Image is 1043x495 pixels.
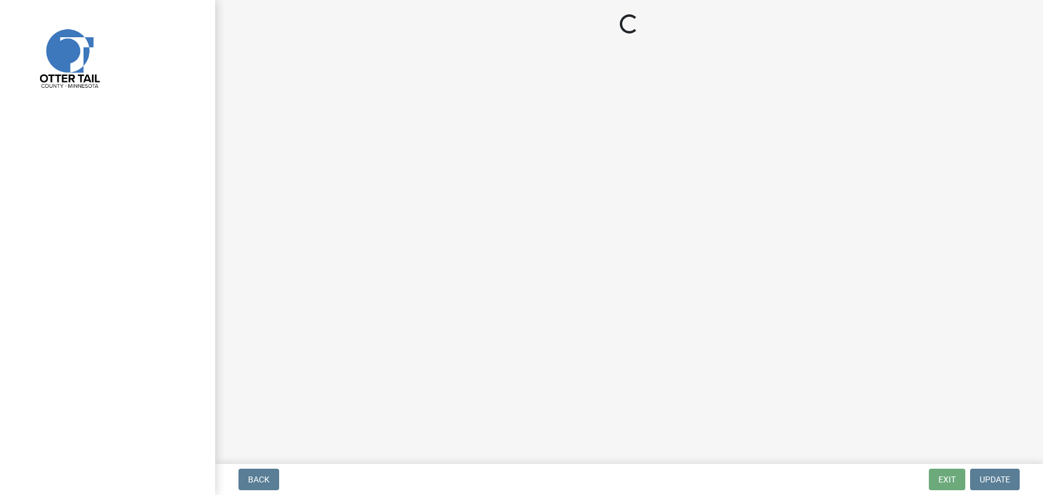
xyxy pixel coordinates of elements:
span: Update [980,475,1010,484]
button: Back [238,469,279,490]
img: Otter Tail County, Minnesota [24,13,114,102]
button: Exit [929,469,965,490]
button: Update [970,469,1020,490]
span: Back [248,475,270,484]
